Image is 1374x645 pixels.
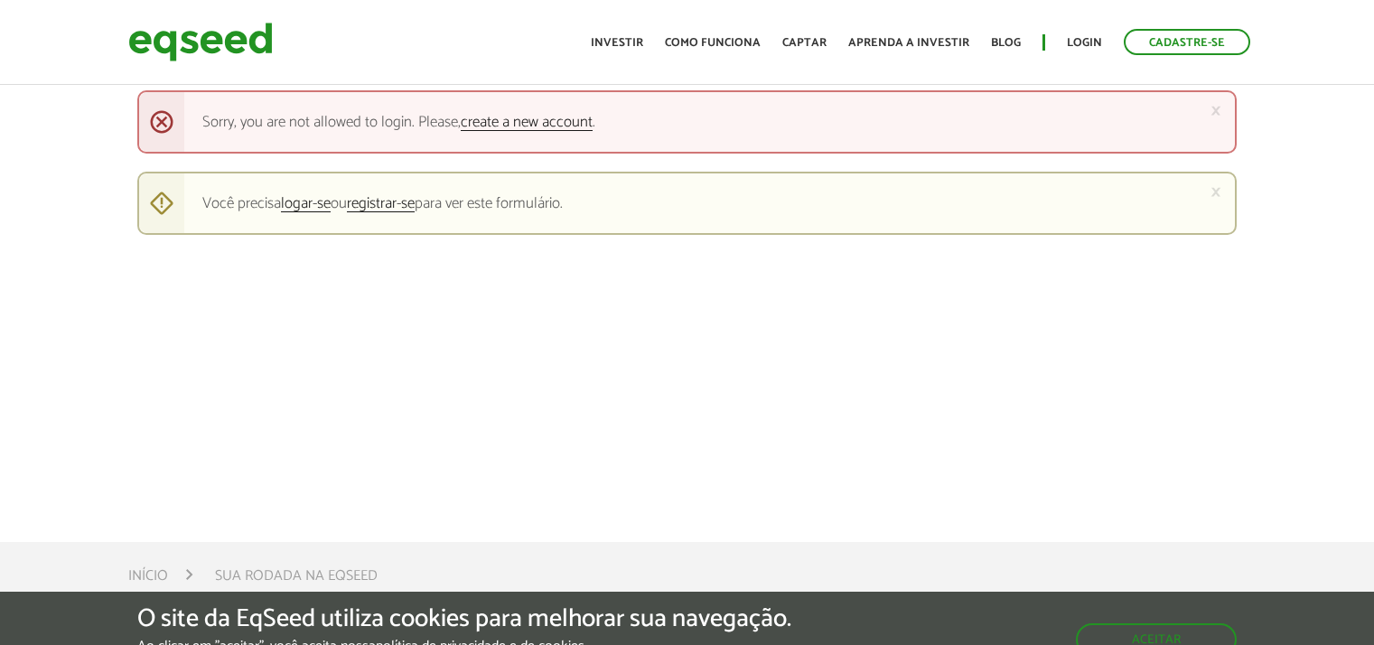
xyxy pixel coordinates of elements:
[665,37,761,49] a: Como funciona
[347,196,415,212] a: registrar-se
[137,605,791,633] h5: O site da EqSeed utiliza cookies para melhorar sua navegação.
[591,37,643,49] a: Investir
[1210,101,1221,120] a: ×
[848,37,969,49] a: Aprenda a investir
[128,569,168,584] a: Início
[991,37,1021,49] a: Blog
[137,90,1237,154] div: Sorry, you are not allowed to login. Please, .
[1067,37,1102,49] a: Login
[128,18,273,66] img: EqSeed
[1210,182,1221,201] a: ×
[461,115,593,131] a: create a new account
[137,172,1237,235] div: Você precisa ou para ver este formulário.
[782,37,827,49] a: Captar
[1124,29,1250,55] a: Cadastre-se
[215,564,378,588] li: Sua rodada na EqSeed
[281,196,331,212] a: logar-se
